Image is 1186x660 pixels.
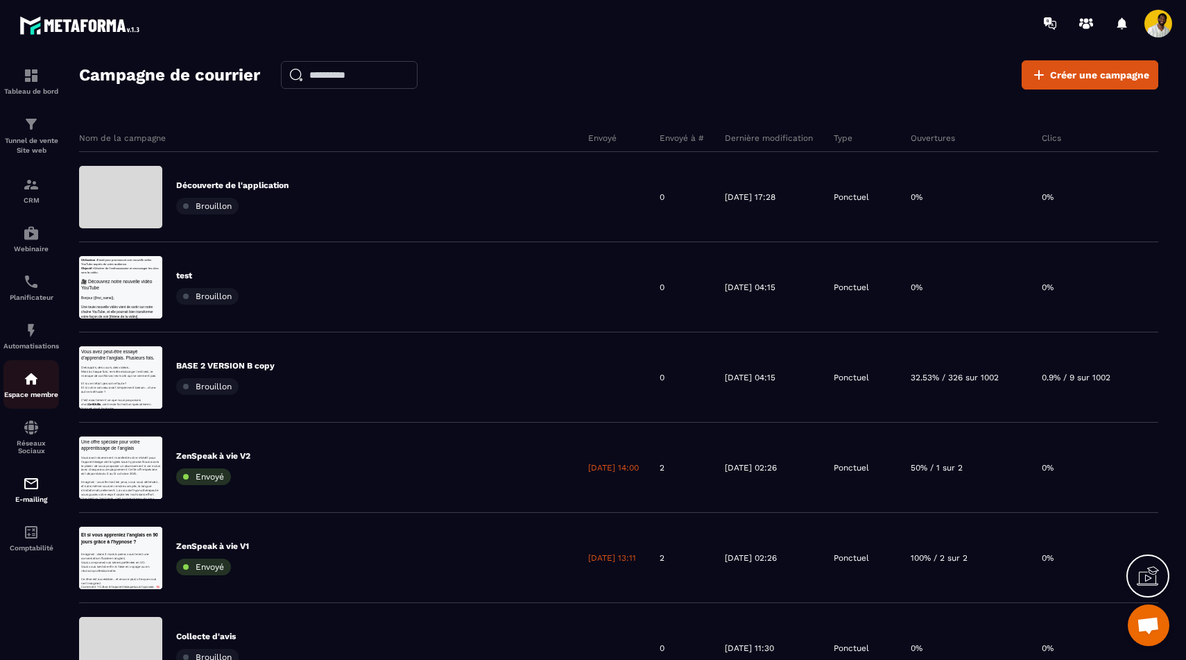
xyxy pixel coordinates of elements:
span: Vous avez peut-être essayé d’apprendre l’anglais. Plusieurs fois. [7,8,251,47]
a: automationsautomationsEspace membre [3,360,59,409]
p: Imaginez : vous fermez les yeux, vous vous détendez… et sans même vous en rendre compte, la langu... [7,146,270,228]
p: 0% [911,282,922,293]
p: 0 [660,192,664,203]
strong: Objectif : [7,35,49,46]
p: Des applis, des cours, des vidéos… Mais à chaque fois, le même blocage : le stress, le manque de ... [7,64,270,105]
p: Imaginez : dans 3 mois à peine, vous tenez une conversation fluide en anglais. Vous comprenez vos... [7,86,270,154]
a: emailemailE-mailing [3,465,59,514]
h1: Une offre spéciale pour votre apprentissage de l’anglais [7,7,270,50]
p: 0 [660,372,664,383]
span: Envoyé [196,562,224,572]
p: Clics [1042,133,1061,144]
p: Découverte de l'application [176,180,289,191]
p: 0% [1042,192,1054,203]
p: Planificateur [3,294,59,301]
p: [DATE] 11:30 [725,643,774,654]
span: Envoyé [196,472,224,482]
p: Ce rêve est accessible… et encore plus vite que vous ne l’imaginez. Comment ? Grâce à l’apprentis... [7,167,270,208]
img: automations [23,371,40,387]
p: 0% [1042,643,1054,654]
a: formationformationCRM [3,166,59,214]
a: formationformationTunnel de vente Site web [3,105,59,166]
a: accountantaccountantComptabilité [3,514,59,562]
p: 0% [1042,552,1054,564]
p: Vous avez récemment manifesté votre intérêt pour l’apprentissage de l’anglais sous hypnose. Nous ... [7,64,270,132]
p: C’est exactement ce que nous proposons chez , centre de formation spécialisé en langues sous hypn... [7,173,270,214]
a: automationsautomationsAutomatisations [3,312,59,360]
p: CRM [3,196,59,204]
p: 50% / 1 sur 2 [911,462,963,473]
p: BASE 2 VERSION B copy [176,360,275,371]
p: 0 [660,282,664,293]
p: Ponctuel [834,192,869,203]
img: social-network [23,419,40,436]
a: Créer une campagne [1022,60,1158,90]
p: 2 [660,552,664,564]
img: formation [23,116,40,133]
strong: GetSkills [29,187,73,199]
a: automationsautomationsWebinaire [3,214,59,263]
p: Une toute nouvelle vidéo vient de sortir sur notre chaîne YouTube, et elle pourrait bien transfor... [7,163,270,210]
p: [DATE] 14:00 [588,462,639,473]
p: ZenSpeak à vie V2 [176,450,250,462]
span: Et si vous appreniez l’anglais en 90 jours grâce à l'hypnose ? [7,19,267,58]
p: Automatisations [3,342,59,350]
strong: Utilisation : [7,8,60,19]
span: Brouillon [196,382,232,391]
img: formation [23,67,40,84]
p: Espace membre [3,391,59,398]
p: 2 [660,462,664,473]
p: Et si ce n’était pas votre faute ? Et si votre cerveau avait simplement besoin… d’une autre métho... [7,118,270,159]
p: Bonjour {{first_name}}, [7,132,270,147]
p: Ponctuel [834,552,869,564]
img: formation [23,176,40,193]
div: Ouvrir le chat [1128,604,1169,646]
p: Ouvertures [911,133,955,144]
h2: Campagne de courrier [79,61,260,89]
p: [DATE] 02:26 [725,552,777,564]
p: 0% [911,643,922,654]
p: Ponctuel [834,462,869,473]
p: 0% [1042,282,1054,293]
span: Brouillon [196,291,232,301]
p: Tunnel de vente Site web [3,136,59,155]
p: Webinaire [3,245,59,253]
p: Ponctuel [834,282,869,293]
p: ZenSpeak à vie V1 [176,541,249,552]
p: Nom de la campagne [79,133,166,144]
p: E-mailing [3,496,59,503]
p: 0% [911,192,922,203]
p: 0 [660,643,664,654]
span: Créer une campagne [1050,68,1149,82]
p: 0% [1042,462,1054,473]
img: logo [19,12,144,38]
p: Type [834,133,852,144]
p: Ponctuel [834,372,869,383]
p: [DATE] 13:11 [588,552,636,564]
p: test [176,270,239,281]
p: Envoyé à # [660,133,704,144]
img: scheduler [23,273,40,290]
p: [DATE] 04:15 [725,372,775,383]
p: Comptabilité [3,544,59,552]
span: Brouillon [196,201,232,211]
p: Ponctuel [834,643,869,654]
p: Générer de l’enthousiasme et encourager les clics vers la vidéo. [7,34,270,61]
p: Dernière modification [725,133,813,144]
img: automations [23,225,40,242]
p: Réseaux Sociaux [3,439,59,455]
img: automations [23,322,40,339]
a: schedulerschedulerPlanificateur [3,263,59,312]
